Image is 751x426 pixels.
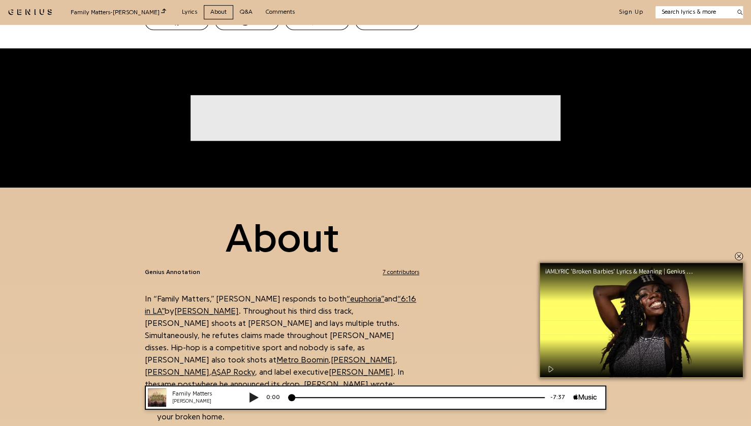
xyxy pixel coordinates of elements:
[145,268,200,277] span: Genius Annotation
[655,8,731,16] input: Search lyrics & more
[11,3,29,21] img: 72x72bb.jpg
[145,209,419,268] h1: About
[175,5,204,19] a: Lyrics
[36,12,97,20] div: [PERSON_NAME]
[233,5,259,19] a: Q&A
[36,4,97,13] div: Family Matters
[545,268,703,275] div: iAMLYRIC 'Broken Barbies' Lyrics & Meaning | Genius Verified
[408,8,436,16] div: -7:37
[276,356,329,364] a: Metro Boomin
[347,295,384,303] a: “euphoria”
[211,368,255,376] a: A$AP Rocky
[383,268,419,277] button: 7 contributors
[329,368,393,376] a: [PERSON_NAME]
[259,5,301,19] a: Comments
[145,368,209,376] a: [PERSON_NAME]
[619,8,643,16] button: Sign Up
[174,307,239,315] a: [PERSON_NAME]
[157,380,195,388] a: same post
[145,293,419,390] p: In “Family Matters,” [PERSON_NAME] responds to both and by . Throughout his third diss track, [PE...
[331,356,395,364] a: [PERSON_NAME]
[204,5,233,19] a: About
[71,7,166,17] div: Family Matters - [PERSON_NAME]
